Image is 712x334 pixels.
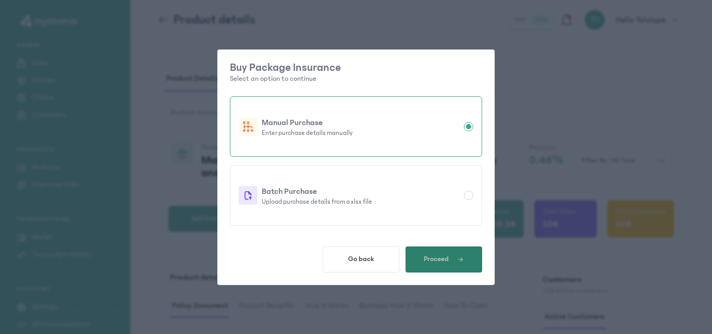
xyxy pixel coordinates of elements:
p: Select an option to continue [230,73,482,84]
p: Upload purchase details from a xlsx file [262,197,460,206]
span: Go back [348,255,374,263]
p: Buy Package Insurance [230,62,482,73]
button: Go back [323,246,399,273]
p: Enter purchase details manually [262,129,460,137]
p: Manual Purchase [262,116,460,129]
button: Proceed [406,246,482,273]
p: Batch Purchase [262,185,460,197]
span: Proceed [424,255,449,263]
